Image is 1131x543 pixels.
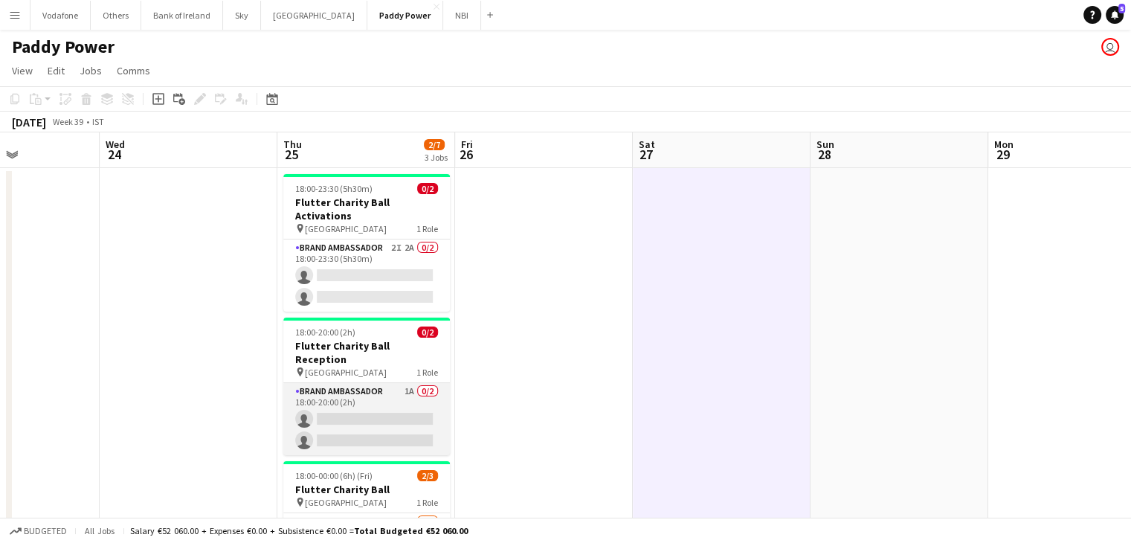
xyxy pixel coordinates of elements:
div: 3 Jobs [425,152,448,163]
button: Paddy Power [367,1,443,30]
span: Total Budgeted €52 060.00 [354,525,468,536]
app-job-card: 18:00-23:30 (5h30m)0/2Flutter Charity Ball Activations [GEOGRAPHIC_DATA]1 RoleBrand Ambassador2I2... [283,174,450,312]
span: Jobs [80,64,102,77]
span: 28 [814,146,834,163]
div: IST [92,116,104,127]
button: Vodafone [30,1,91,30]
span: Sun [816,138,834,151]
span: 0/2 [417,183,438,194]
span: Week 39 [49,116,86,127]
span: 24 [103,146,125,163]
span: 18:00-23:30 (5h30m) [295,183,373,194]
app-card-role: Brand Ambassador1A0/218:00-20:00 (2h) [283,383,450,455]
app-user-avatar: Katie Shovlin [1101,38,1119,56]
a: Jobs [74,61,108,80]
app-card-role: Brand Ambassador2I2A0/218:00-23:30 (5h30m) [283,240,450,312]
button: Sky [223,1,261,30]
span: 0/2 [417,327,438,338]
h3: Flutter Charity Ball Activations [283,196,450,222]
h1: Paddy Power [12,36,115,58]
a: Edit [42,61,71,80]
button: Others [91,1,141,30]
span: 27 [637,146,655,163]
span: 18:00-20:00 (2h) [295,327,355,338]
span: 29 [992,146,1014,163]
span: [GEOGRAPHIC_DATA] [305,497,387,508]
span: 1 Role [416,497,438,508]
span: [GEOGRAPHIC_DATA] [305,223,387,234]
button: Budgeted [7,523,69,539]
span: [GEOGRAPHIC_DATA] [305,367,387,378]
span: 1 Role [416,367,438,378]
span: Thu [283,138,302,151]
span: Sat [639,138,655,151]
span: Comms [117,64,150,77]
span: Budgeted [24,526,67,536]
span: 25 [281,146,302,163]
span: Fri [461,138,473,151]
a: View [6,61,39,80]
span: Mon [994,138,1014,151]
div: Salary €52 060.00 + Expenses €0.00 + Subsistence €0.00 = [130,525,468,536]
span: Wed [106,138,125,151]
button: Bank of Ireland [141,1,223,30]
div: [DATE] [12,115,46,129]
span: 2/3 [417,470,438,481]
a: 5 [1106,6,1124,24]
app-job-card: 18:00-20:00 (2h)0/2Flutter Charity Ball Reception [GEOGRAPHIC_DATA]1 RoleBrand Ambassador1A0/218:... [283,318,450,455]
span: 18:00-00:00 (6h) (Fri) [295,470,373,481]
span: All jobs [82,525,117,536]
span: View [12,64,33,77]
span: 26 [459,146,473,163]
span: 5 [1118,4,1125,13]
span: Edit [48,64,65,77]
button: [GEOGRAPHIC_DATA] [261,1,367,30]
h3: Flutter Charity Ball [283,483,450,496]
button: NBI [443,1,481,30]
h3: Flutter Charity Ball Reception [283,339,450,366]
span: 2/7 [424,139,445,150]
a: Comms [111,61,156,80]
span: 1 Role [416,223,438,234]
